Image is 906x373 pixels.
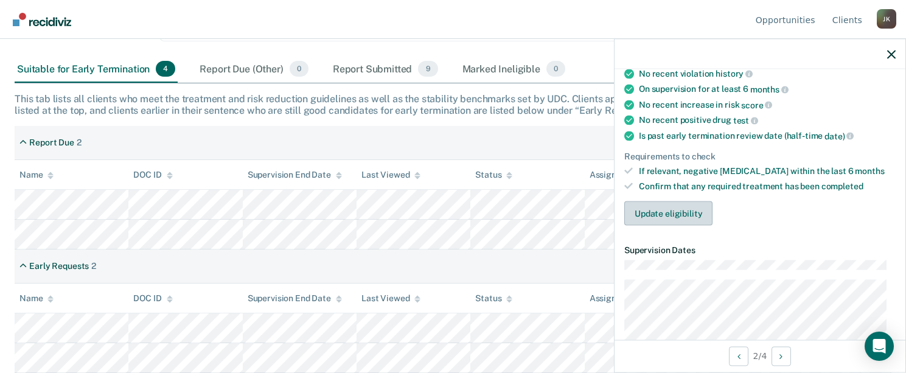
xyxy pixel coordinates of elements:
div: Report Due (Other) [197,56,310,83]
div: Last Viewed [361,293,420,304]
span: 4 [156,61,175,77]
span: test [733,116,758,125]
div: Confirm that any required treatment has been [639,181,896,192]
div: Name [19,293,54,304]
div: Supervision End Date [248,293,342,304]
div: Suitable for Early Termination [15,56,178,83]
div: Assigned to [590,293,647,304]
img: Recidiviz [13,13,71,26]
div: No recent violation [639,68,896,79]
div: DOC ID [133,293,172,304]
span: date) [824,131,854,141]
span: score [741,100,772,110]
dt: Supervision Dates [624,245,896,255]
div: Assigned to [590,170,647,180]
button: Update eligibility [624,201,713,225]
button: Profile dropdown button [877,9,896,29]
div: 2 / 4 [615,340,905,372]
span: 0 [546,61,565,77]
div: Early Requests [29,261,89,271]
div: No recent increase in risk [639,99,896,110]
div: Is past early termination review date (half-time [639,130,896,141]
div: No recent positive drug [639,115,896,126]
div: Marked Ineligible [460,56,568,83]
span: months [855,166,884,176]
span: months [750,84,789,94]
div: DOC ID [133,170,172,180]
div: Requirements to check [624,151,896,161]
div: Report Due [29,138,74,148]
span: 9 [418,61,437,77]
div: 2 [77,138,82,148]
div: Status [475,293,512,304]
button: Next Opportunity [772,346,791,366]
div: 2 [91,261,96,271]
span: 0 [290,61,308,77]
div: Name [19,170,54,180]
div: If relevant, negative [MEDICAL_DATA] within the last 6 [639,166,896,176]
div: On supervision for at least 6 [639,84,896,95]
span: completed [821,181,863,191]
div: J K [877,9,896,29]
div: Last Viewed [361,170,420,180]
div: Open Intercom Messenger [865,332,894,361]
span: history [716,69,753,78]
div: This tab lists all clients who meet the treatment and risk reduction guidelines as well as the st... [15,93,891,116]
button: Previous Opportunity [729,346,748,366]
div: Report Submitted [330,56,441,83]
div: Status [475,170,512,180]
div: Supervision End Date [248,170,342,180]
